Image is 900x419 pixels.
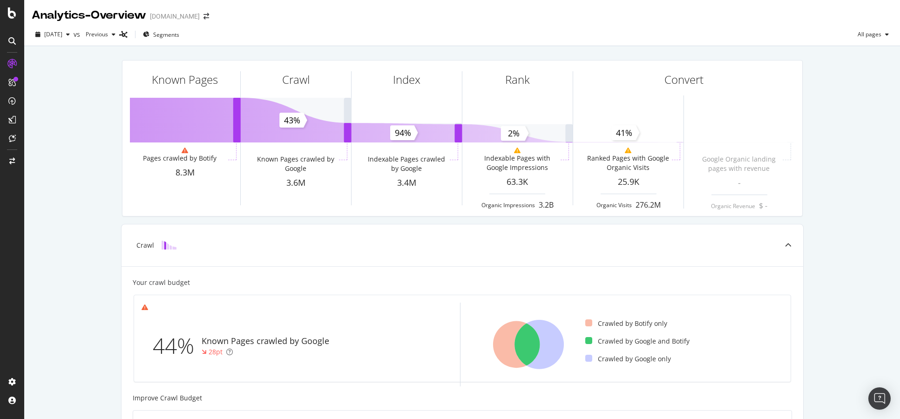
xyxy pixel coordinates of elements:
[854,27,893,42] button: All pages
[539,200,554,210] div: 3.2B
[585,319,667,328] div: Crawled by Botify only
[352,177,462,189] div: 3.4M
[393,72,420,88] div: Index
[74,30,82,39] span: vs
[462,176,573,188] div: 63.3K
[133,278,190,287] div: Your crawl budget
[254,155,337,173] div: Known Pages crawled by Google
[202,335,329,347] div: Known Pages crawled by Google
[82,30,108,38] span: Previous
[475,154,559,172] div: Indexable Pages with Google Impressions
[585,354,671,364] div: Crawled by Google only
[32,7,146,23] div: Analytics - Overview
[150,12,200,21] div: [DOMAIN_NAME]
[162,241,176,250] img: block-icon
[139,27,183,42] button: Segments
[152,72,218,88] div: Known Pages
[44,30,62,38] span: 2025 Aug. 5th
[505,72,530,88] div: Rank
[136,241,154,250] div: Crawl
[32,27,74,42] button: [DATE]
[365,155,448,173] div: Indexable Pages crawled by Google
[585,337,690,346] div: Crawled by Google and Botify
[481,201,535,209] div: Organic Impressions
[153,31,179,39] span: Segments
[241,177,351,189] div: 3.6M
[82,27,119,42] button: Previous
[854,30,881,38] span: All pages
[868,387,891,410] div: Open Intercom Messenger
[130,167,240,179] div: 8.3M
[203,13,209,20] div: arrow-right-arrow-left
[143,154,217,163] div: Pages crawled by Botify
[282,72,310,88] div: Crawl
[153,331,202,361] div: 44%
[133,393,792,403] div: Improve Crawl Budget
[209,347,223,357] div: 28pt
